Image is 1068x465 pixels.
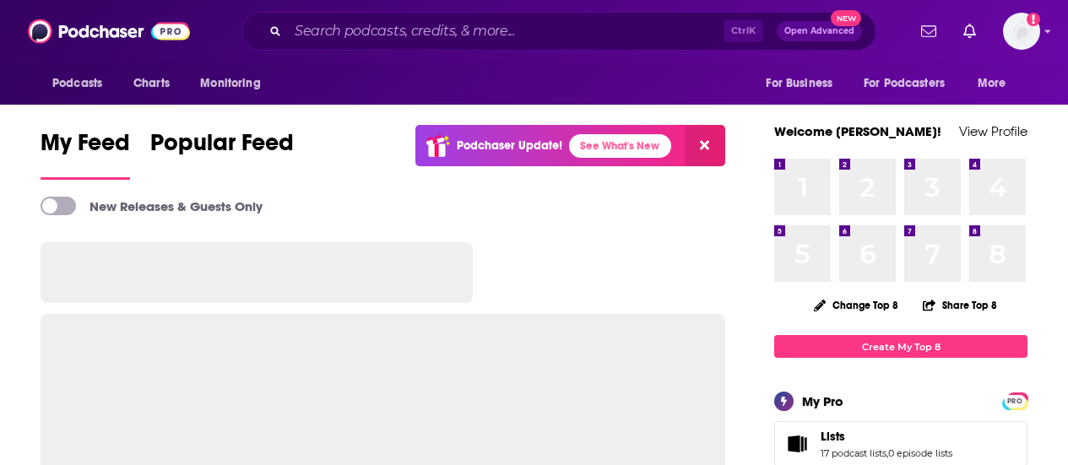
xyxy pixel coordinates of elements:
a: 0 episode lists [888,447,952,459]
button: Change Top 8 [804,295,908,316]
button: Show profile menu [1003,13,1040,50]
img: User Profile [1003,13,1040,50]
button: open menu [966,68,1027,100]
a: Create My Top 8 [774,335,1027,358]
a: 17 podcast lists [821,447,886,459]
span: PRO [1005,395,1025,408]
span: Logged in as dbartlett [1003,13,1040,50]
input: Search podcasts, credits, & more... [288,18,724,45]
span: Podcasts [52,72,102,95]
span: Open Advanced [784,27,854,35]
img: Podchaser - Follow, Share and Rate Podcasts [28,15,190,47]
p: Podchaser Update! [457,138,562,153]
span: For Podcasters [864,72,945,95]
span: Monitoring [200,72,260,95]
a: My Feed [41,128,130,180]
span: My Feed [41,128,130,167]
button: open menu [41,68,124,100]
button: open menu [754,68,854,100]
a: Lists [780,432,814,456]
div: My Pro [802,393,843,409]
a: New Releases & Guests Only [41,197,263,215]
span: For Business [766,72,832,95]
a: See What's New [569,134,671,158]
a: View Profile [959,123,1027,139]
a: Show notifications dropdown [914,17,943,46]
span: , [886,447,888,459]
a: Show notifications dropdown [957,17,983,46]
a: PRO [1005,394,1025,407]
div: Search podcasts, credits, & more... [241,12,876,51]
a: Lists [821,429,952,444]
span: Popular Feed [150,128,294,167]
span: Charts [133,72,170,95]
button: open menu [188,68,282,100]
button: open menu [853,68,969,100]
button: Share Top 8 [922,289,998,322]
span: New [831,10,861,26]
a: Popular Feed [150,128,294,180]
button: Open AdvancedNew [777,21,862,41]
a: Charts [122,68,180,100]
a: Welcome [PERSON_NAME]! [774,123,941,139]
span: Lists [821,429,845,444]
span: More [978,72,1006,95]
svg: Add a profile image [1027,13,1040,26]
span: Ctrl K [724,20,763,42]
